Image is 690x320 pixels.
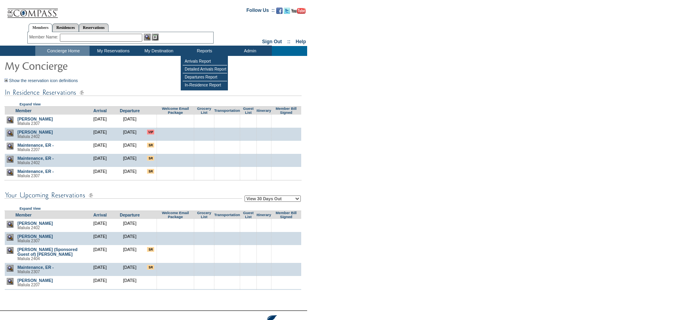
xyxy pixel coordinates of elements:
[276,10,283,15] a: Become our fan on Facebook
[284,10,290,15] a: Follow us on Twitter
[85,128,115,141] td: [DATE]
[243,211,253,219] a: Guest List
[7,234,13,241] img: view
[262,39,282,44] a: Sign Out
[85,232,115,245] td: [DATE]
[17,148,40,152] span: Maliula 2207
[284,8,290,14] img: Follow us on Twitter
[19,102,40,106] a: Expand View
[85,263,115,276] td: [DATE]
[85,289,115,302] td: [DATE]
[115,289,145,302] td: [DATE]
[7,265,13,272] img: view
[7,278,13,285] img: view
[7,117,13,123] img: view
[17,121,40,126] span: Maliula 2307
[17,234,53,239] a: [PERSON_NAME]
[17,169,54,174] a: Maintenance, ER -
[17,174,40,178] span: Maliula 2307
[4,190,242,200] img: subTtlConUpcomingReservatio.gif
[7,2,58,18] img: Compass Home
[17,226,40,230] span: Maliula 2402
[35,46,90,56] td: Concierge Home
[135,46,181,56] td: My Destination
[144,34,151,40] img: View
[85,219,115,232] td: [DATE]
[183,73,227,81] td: Departures Report
[94,213,107,217] a: Arrival
[7,221,13,228] img: view
[7,247,13,254] img: view
[256,213,271,217] a: Itinerary
[85,245,115,263] td: [DATE]
[115,154,145,167] td: [DATE]
[214,213,240,217] a: Transportation
[147,265,154,270] input: There are special requests for this reservation!
[183,81,227,89] td: In-Residence Report
[15,213,32,217] a: Member
[120,213,140,217] a: Departure
[115,245,145,263] td: [DATE]
[17,156,54,161] a: Maintenance, ER -
[29,23,53,32] a: Members
[17,117,53,121] a: [PERSON_NAME]
[162,211,189,219] a: Welcome Email Package
[7,169,13,176] img: view
[7,143,13,149] img: view
[17,270,40,274] span: Maliula 2307
[17,278,53,283] a: [PERSON_NAME]
[115,115,145,128] td: [DATE]
[291,10,306,15] a: Subscribe to our YouTube Channel
[29,34,60,40] div: Member Name:
[162,107,189,115] a: Welcome Email Package
[85,141,115,154] td: [DATE]
[147,143,154,148] input: There are special requests for this reservation!
[120,108,140,113] a: Departure
[264,117,264,117] img: blank.gif
[276,8,283,14] img: Become our fan on Facebook
[85,167,115,180] td: [DATE]
[17,283,40,287] span: Maliula 2207
[287,39,291,44] span: ::
[197,107,211,115] a: Grocery List
[85,115,115,128] td: [DATE]
[115,219,145,232] td: [DATE]
[175,117,176,117] img: blank.gif
[19,207,40,211] a: Expand View
[7,130,13,136] img: view
[17,161,40,165] span: Maliula 2402
[4,79,8,82] img: Show the reservation icon definitions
